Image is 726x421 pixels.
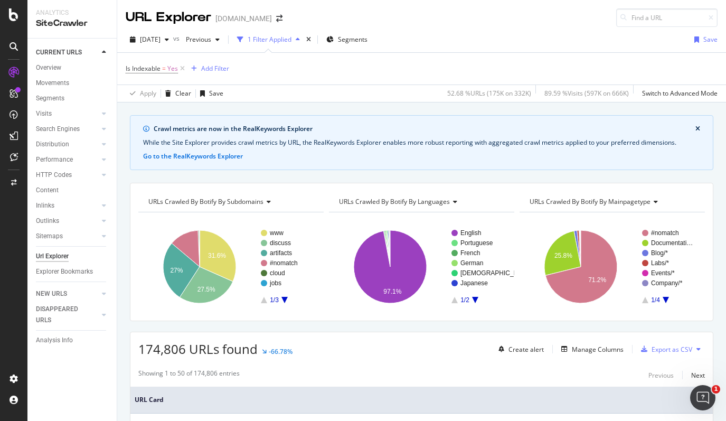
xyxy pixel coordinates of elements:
[572,345,624,354] div: Manage Columns
[269,229,284,237] text: www
[36,78,109,89] a: Movements
[126,64,161,73] span: Is Indexable
[269,279,281,287] text: jobs
[36,17,108,30] div: SiteCrawler
[338,35,367,44] span: Segments
[36,62,109,73] a: Overview
[36,266,109,277] a: Explorer Bookmarks
[175,89,191,98] div: Clear
[36,108,99,119] a: Visits
[527,193,695,210] h4: URLs Crawled By Botify By mainpagetype
[460,279,488,287] text: Japanese
[270,239,291,247] text: discuss
[530,197,650,206] span: URLs Crawled By Botify By mainpagetype
[460,259,483,267] text: German
[693,122,703,136] button: close banner
[154,124,695,134] div: Crawl metrics are now in the RealKeywords Explorer
[36,8,108,17] div: Analytics
[36,170,72,181] div: HTTP Codes
[138,340,258,358] span: 174,806 URLs found
[269,347,293,356] div: -66.78%
[276,15,282,22] div: arrow-right-arrow-left
[494,341,544,358] button: Create alert
[270,259,298,267] text: #nomatch
[215,13,272,24] div: [DOMAIN_NAME]
[36,200,54,211] div: Inlinks
[36,266,93,277] div: Explorer Bookmarks
[161,85,191,102] button: Clear
[642,89,718,98] div: Switch to Advanced Mode
[651,229,679,237] text: #nomatch
[460,229,481,237] text: English
[329,221,514,313] svg: A chart.
[508,345,544,354] div: Create alert
[270,269,285,277] text: cloud
[36,251,109,262] a: Url Explorer
[208,252,226,259] text: 31.6%
[651,259,669,267] text: Labs/*
[143,152,243,161] button: Go to the RealKeywords Explorer
[651,239,693,247] text: Documentati…
[148,197,263,206] span: URLs Crawled By Botify By subdomains
[36,78,69,89] div: Movements
[126,8,211,26] div: URL Explorer
[201,64,229,73] div: Add Filter
[140,89,156,98] div: Apply
[138,369,240,381] div: Showing 1 to 50 of 174,806 entries
[36,216,59,227] div: Outlinks
[36,154,73,165] div: Performance
[233,31,304,48] button: 1 Filter Applied
[648,369,674,381] button: Previous
[143,138,700,147] div: While the Site Explorer provides crawl metrics by URL, the RealKeywords Explorer enables more rob...
[270,296,279,304] text: 1/3
[460,239,493,247] text: Portuguese
[554,252,572,259] text: 25.8%
[36,185,59,196] div: Content
[460,296,469,304] text: 1/2
[130,115,713,170] div: info banner
[36,200,99,211] a: Inlinks
[187,62,229,75] button: Add Filter
[447,89,531,98] div: 52.68 % URLs ( 175K on 332K )
[557,343,624,355] button: Manage Columns
[36,231,99,242] a: Sitemaps
[616,8,718,27] input: Find a URL
[36,335,109,346] a: Analysis Info
[520,221,705,313] svg: A chart.
[588,276,606,284] text: 71.2%
[182,35,211,44] span: Previous
[36,139,69,150] div: Distribution
[36,124,99,135] a: Search Engines
[691,371,705,380] div: Next
[690,385,715,410] iframe: Intercom live chat
[135,395,701,405] span: URL Card
[690,31,718,48] button: Save
[36,108,52,119] div: Visits
[173,34,182,43] span: vs
[36,216,99,227] a: Outlinks
[36,139,99,150] a: Distribution
[36,251,69,262] div: Url Explorer
[170,267,183,274] text: 27%
[36,62,61,73] div: Overview
[162,64,166,73] span: =
[138,221,324,313] svg: A chart.
[691,369,705,381] button: Next
[36,93,64,104] div: Segments
[36,288,99,300] a: NEW URLS
[544,89,629,98] div: 89.59 % Visits ( 597K on 666K )
[270,249,292,257] text: artifacts
[146,193,314,210] h4: URLs Crawled By Botify By subdomains
[651,249,668,257] text: Blog/*
[36,335,73,346] div: Analysis Info
[339,197,450,206] span: URLs Crawled By Botify By languages
[460,249,480,257] text: French
[36,47,82,58] div: CURRENT URLS
[167,61,178,76] span: Yes
[703,35,718,44] div: Save
[126,31,173,48] button: [DATE]
[36,185,109,196] a: Content
[637,341,692,358] button: Export as CSV
[383,288,401,295] text: 97.1%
